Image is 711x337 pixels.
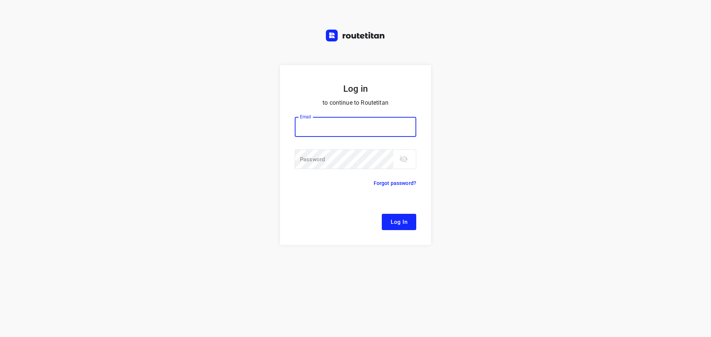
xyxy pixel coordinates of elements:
img: Routetitan [326,30,385,41]
p: Forgot password? [374,179,416,188]
span: Log In [391,217,407,227]
p: to continue to Routetitan [295,98,416,108]
h5: Log in [295,83,416,95]
button: toggle password visibility [396,152,411,166]
button: Log In [382,214,416,230]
